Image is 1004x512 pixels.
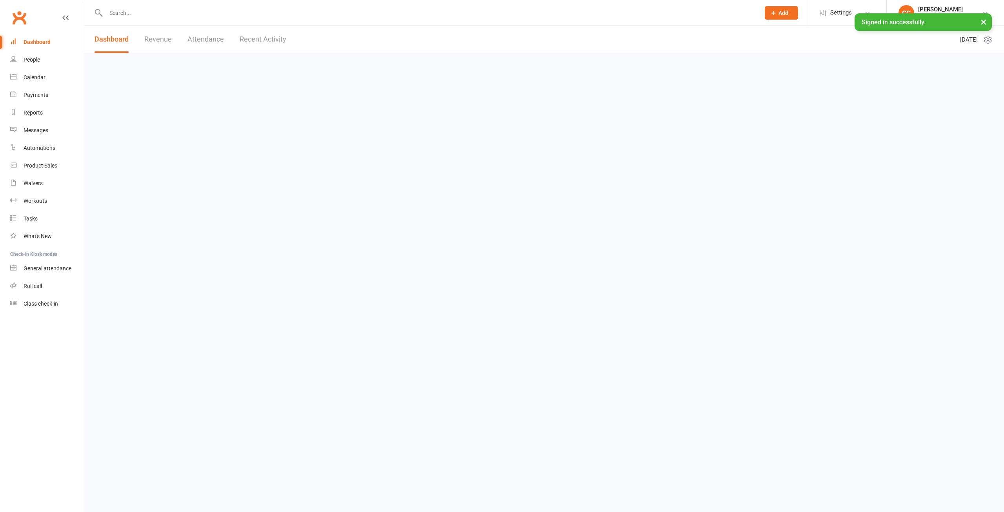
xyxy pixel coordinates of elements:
div: CC [899,5,914,21]
button: Add [765,6,798,20]
div: Class check-in [24,301,58,307]
div: Automations [24,145,55,151]
a: Revenue [144,26,172,53]
div: Tasks [24,215,38,222]
div: Dashboard [24,39,51,45]
div: Messages [24,127,48,133]
a: Clubworx [9,8,29,27]
input: Search... [104,7,755,18]
div: Calendar [24,74,45,80]
a: People [10,51,83,69]
a: What's New [10,228,83,245]
span: Settings [830,4,852,22]
div: What's New [24,233,52,239]
div: Coastal Basketball [918,13,964,20]
div: Payments [24,92,48,98]
a: Workouts [10,192,83,210]
a: Dashboard [10,33,83,51]
span: Add [778,10,788,16]
a: Dashboard [95,26,129,53]
button: × [977,13,991,30]
a: General attendance kiosk mode [10,260,83,277]
div: Product Sales [24,162,57,169]
div: People [24,56,40,63]
a: Automations [10,139,83,157]
a: Roll call [10,277,83,295]
div: Reports [24,109,43,116]
a: Attendance [187,26,224,53]
span: Signed in successfully. [862,18,926,26]
a: Payments [10,86,83,104]
div: Waivers [24,180,43,186]
div: General attendance [24,265,71,271]
div: [PERSON_NAME] [918,6,964,13]
a: Recent Activity [240,26,286,53]
a: Class kiosk mode [10,295,83,313]
a: Calendar [10,69,83,86]
span: [DATE] [960,35,978,44]
div: Workouts [24,198,47,204]
a: Product Sales [10,157,83,175]
div: Roll call [24,283,42,289]
a: Reports [10,104,83,122]
a: Tasks [10,210,83,228]
a: Messages [10,122,83,139]
a: Waivers [10,175,83,192]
